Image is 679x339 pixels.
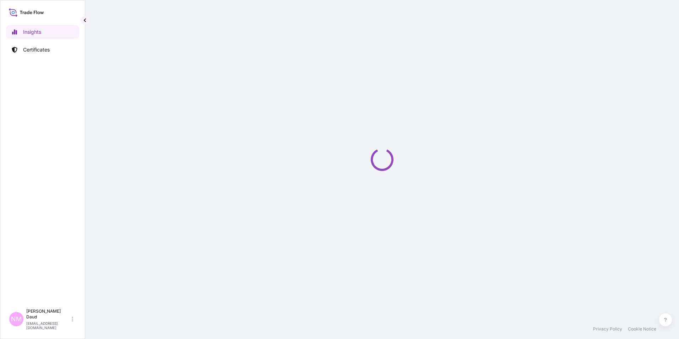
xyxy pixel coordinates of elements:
[11,316,22,323] span: NM
[6,25,79,39] a: Insights
[628,326,656,332] a: Cookie Notice
[23,28,41,36] p: Insights
[26,308,70,320] p: [PERSON_NAME] Daud
[26,321,70,330] p: [EMAIL_ADDRESS][DOMAIN_NAME]
[23,46,50,53] p: Certificates
[593,326,622,332] a: Privacy Policy
[6,43,79,57] a: Certificates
